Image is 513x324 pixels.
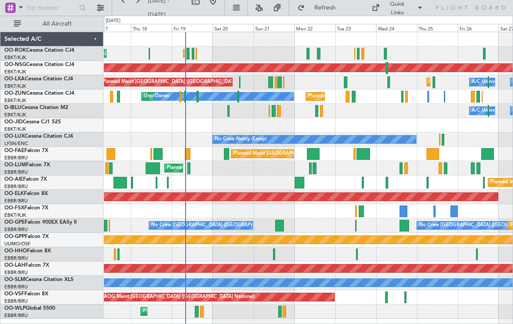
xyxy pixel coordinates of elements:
[4,183,28,190] a: EBBR/BRU
[4,248,51,254] a: OO-HHOFalcon 8X
[308,90,410,103] div: Planned Maint Kortrijk-[GEOGRAPHIC_DATA]
[4,91,26,96] span: OO-ZUN
[4,226,28,233] a: EBBR/BRU
[4,155,28,161] a: EBBR/BRU
[4,105,21,110] span: D-IBLU
[4,205,24,211] span: OO-FSX
[4,119,61,125] a: OO-JIDCessna CJ1 525
[4,241,30,247] a: UUMO/OSF
[4,134,73,139] a: OO-LUXCessna Citation CJ4
[151,219,297,232] div: No Crew [GEOGRAPHIC_DATA] ([GEOGRAPHIC_DATA] National)
[4,69,26,75] a: EBKT/KJK
[4,62,26,67] span: OO-NSG
[4,284,28,290] a: EBBR/BRU
[4,298,28,304] a: EBBR/BRU
[4,205,48,211] a: OO-FSXFalcon 7X
[4,177,23,182] span: OO-AIE
[4,306,26,311] span: OO-WLP
[293,1,346,15] button: Refresh
[233,147,391,160] div: Planned Maint [GEOGRAPHIC_DATA] ([GEOGRAPHIC_DATA] National)
[131,24,172,32] div: Thu 18
[4,140,28,147] a: LFSN/ENC
[4,162,26,168] span: OO-LUM
[4,255,28,261] a: EBBR/BRU
[4,54,26,61] a: EBKT/KJK
[27,1,77,14] input: Trip Number
[167,162,324,175] div: Planned Maint [GEOGRAPHIC_DATA] ([GEOGRAPHIC_DATA] National)
[4,291,24,297] span: OO-VSF
[4,198,28,204] a: EBBR/BRU
[4,148,24,153] span: OO-FAE
[102,76,239,89] div: Planned Maint [GEOGRAPHIC_DATA] ([GEOGRAPHIC_DATA])
[104,291,255,304] div: AOG Maint [GEOGRAPHIC_DATA] ([GEOGRAPHIC_DATA] National)
[253,24,294,32] div: Sun 21
[4,91,74,96] a: OO-ZUNCessna Citation CJ4
[4,263,25,268] span: OO-LAH
[4,177,47,182] a: OO-AIEFalcon 7X
[376,24,417,32] div: Wed 24
[4,162,50,168] a: OO-LUMFalcon 7X
[4,105,68,110] a: D-IBLUCessna Citation M2
[4,112,26,118] a: EBKT/KJK
[4,191,48,196] a: OO-ELKFalcon 8X
[144,90,284,103] div: Unplanned Maint [GEOGRAPHIC_DATA]-[GEOGRAPHIC_DATA]
[23,21,92,27] span: All Aircraft
[4,148,48,153] a: OO-FAEFalcon 7X
[4,76,25,82] span: OO-LXA
[294,24,335,32] div: Mon 22
[458,24,499,32] div: Fri 26
[4,126,26,132] a: EBKT/KJK
[215,133,266,146] div: No Crew Nancy (Essey)
[106,17,120,25] div: [DATE]
[4,134,25,139] span: OO-LUX
[4,48,26,53] span: OO-ROK
[4,277,25,282] span: OO-SLM
[213,24,253,32] div: Sat 20
[172,24,213,32] div: Fri 19
[4,212,26,218] a: EBKT/KJK
[4,306,55,311] a: OO-WLPGlobal 5500
[155,90,170,103] div: Owner
[4,234,25,239] span: OO-GPP
[90,24,130,32] div: Wed 17
[417,24,458,32] div: Thu 25
[4,119,23,125] span: OO-JID
[4,269,28,276] a: EBBR/BRU
[4,220,25,225] span: OO-GPE
[306,5,343,11] span: Refresh
[4,62,74,67] a: OO-NSGCessna Citation CJ4
[4,48,74,53] a: OO-ROKCessna Citation CJ4
[4,234,49,239] a: OO-GPPFalcon 7X
[4,248,27,254] span: OO-HHO
[4,83,26,89] a: EBKT/KJK
[143,305,188,318] div: Planned Maint Liege
[4,277,73,282] a: OO-SLMCessna Citation XLS
[335,24,376,32] div: Tue 23
[10,17,94,31] button: All Aircraft
[4,263,49,268] a: OO-LAHFalcon 7X
[4,220,77,225] a: OO-GPEFalcon 900EX EASy II
[4,169,28,175] a: EBBR/BRU
[4,97,26,104] a: EBKT/KJK
[4,312,28,319] a: EBBR/BRU
[367,1,427,15] button: Quick Links
[4,76,73,82] a: OO-LXACessna Citation CJ4
[4,191,24,196] span: OO-ELK
[4,291,48,297] a: OO-VSFFalcon 8X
